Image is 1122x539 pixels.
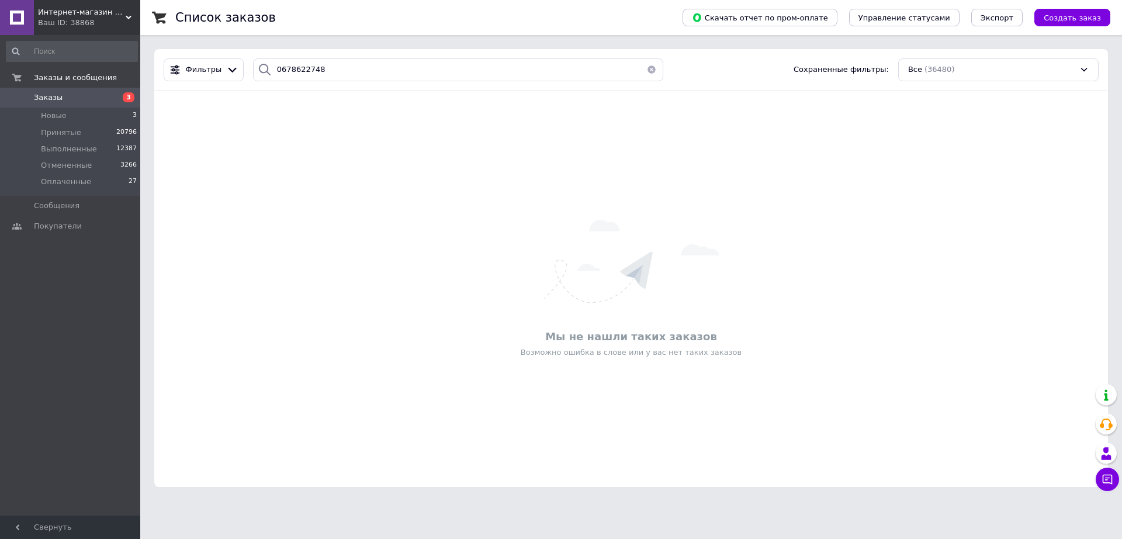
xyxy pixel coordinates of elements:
[971,9,1023,26] button: Экспорт
[186,64,222,75] span: Фильтры
[34,92,63,103] span: Заказы
[683,9,837,26] button: Скачать отчет по пром-оплате
[849,9,960,26] button: Управление статусами
[41,177,91,187] span: Оплаченные
[794,64,889,75] span: Сохраненные фильтры:
[924,65,955,74] span: (36480)
[129,177,137,187] span: 27
[981,13,1013,22] span: Экспорт
[41,110,67,121] span: Новые
[1034,9,1110,26] button: Создать заказ
[1096,468,1119,491] button: Чат с покупателем
[41,144,97,154] span: Выполненные
[123,92,134,102] span: 3
[160,329,1102,344] div: Мы не нашли таких заказов
[253,58,663,81] input: Поиск по номеру заказа, ФИО покупателя, номеру телефона, Email, номеру накладной
[120,160,137,171] span: 3266
[640,58,663,81] button: Очистить
[175,11,276,25] h1: Список заказов
[38,18,140,28] div: Ваш ID: 38868
[858,13,950,22] span: Управление статусами
[908,64,922,75] span: Все
[160,347,1102,358] div: Возможно ошибка в слове или у вас нет таких заказов
[6,41,138,62] input: Поиск
[116,127,137,138] span: 20796
[41,160,92,171] span: Отмененные
[116,144,137,154] span: 12387
[38,7,126,18] span: Интернет-магазин «Рідні Медтехника»
[1044,13,1101,22] span: Создать заказ
[133,110,137,121] span: 3
[34,201,79,211] span: Сообщения
[34,221,82,232] span: Покупатели
[1023,13,1110,22] a: Создать заказ
[41,127,81,138] span: Принятые
[692,12,828,23] span: Скачать отчет по пром-оплате
[34,72,117,83] span: Заказы и сообщения
[544,220,719,303] img: Ничего не найдено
